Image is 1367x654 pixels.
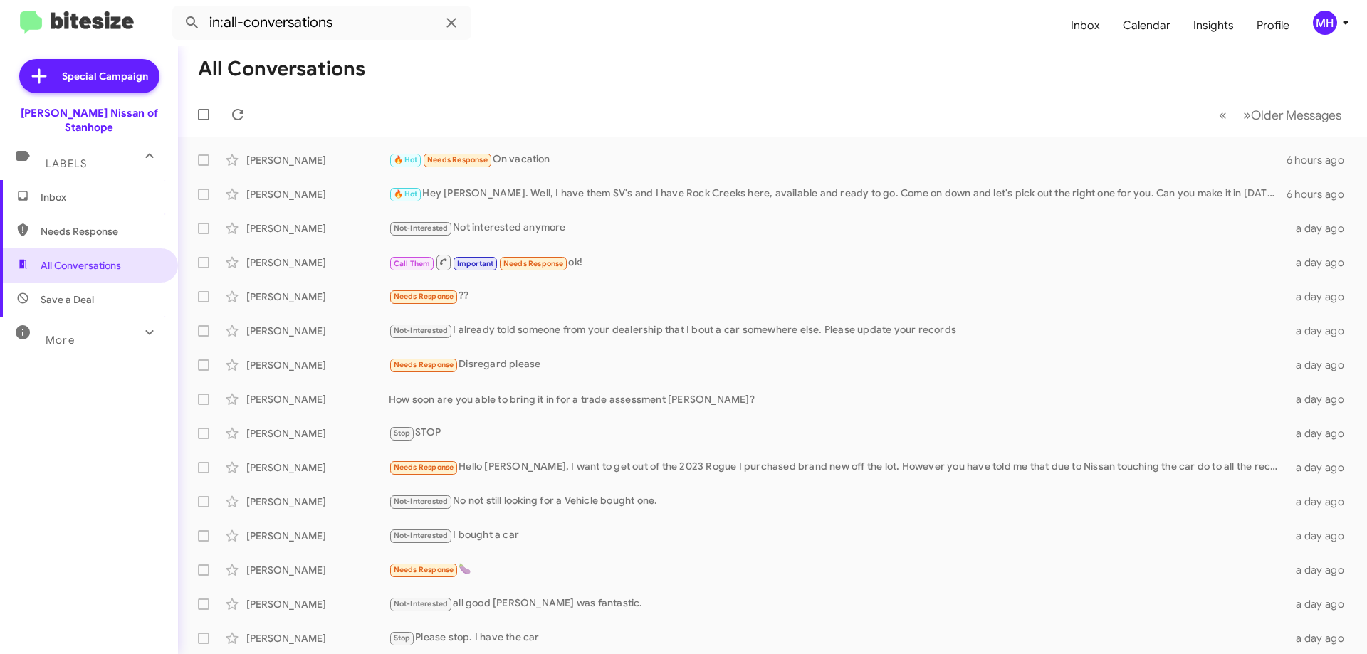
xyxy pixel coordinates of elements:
[1287,597,1356,611] div: a day ago
[1251,107,1341,123] span: Older Messages
[246,597,389,611] div: [PERSON_NAME]
[1287,529,1356,543] div: a day ago
[394,463,454,472] span: Needs Response
[1287,324,1356,338] div: a day ago
[246,187,389,201] div: [PERSON_NAME]
[1211,100,1350,130] nav: Page navigation example
[389,288,1287,305] div: ??
[1182,5,1245,46] a: Insights
[1287,187,1356,201] div: 6 hours ago
[394,633,411,643] span: Stop
[246,460,389,475] div: [PERSON_NAME]
[246,255,389,270] div: [PERSON_NAME]
[389,253,1287,271] div: ok!
[427,155,488,164] span: Needs Response
[1287,290,1356,304] div: a day ago
[457,259,494,268] span: Important
[41,292,94,307] span: Save a Deal
[246,426,389,441] div: [PERSON_NAME]
[389,186,1287,202] div: Hey [PERSON_NAME]. Well, I have them SV's and I have Rock Creeks here, available and ready to go....
[172,6,471,40] input: Search
[389,596,1287,612] div: all good [PERSON_NAME] was fantastic.
[246,324,389,338] div: [PERSON_NAME]
[389,322,1287,339] div: I already told someone from your dealership that I bout a car somewhere else. Please update your ...
[1219,106,1227,124] span: «
[394,155,418,164] span: 🔥 Hot
[246,495,389,509] div: [PERSON_NAME]
[1245,5,1301,46] a: Profile
[389,493,1287,510] div: No not still looking for a Vehicle bought one.
[46,157,87,170] span: Labels
[1287,563,1356,577] div: a day ago
[46,334,75,347] span: More
[1287,255,1356,270] div: a day ago
[394,189,418,199] span: 🔥 Hot
[246,290,389,304] div: [PERSON_NAME]
[394,292,454,301] span: Needs Response
[389,459,1287,475] div: Hello [PERSON_NAME], I want to get out of the 2023 Rogue I purchased brand new off the lot. Howev...
[394,360,454,369] span: Needs Response
[1243,106,1251,124] span: »
[41,258,121,273] span: All Conversations
[41,224,162,238] span: Needs Response
[246,631,389,645] div: [PERSON_NAME]
[394,531,449,540] span: Not-Interested
[1287,153,1356,167] div: 6 hours ago
[394,497,449,506] span: Not-Interested
[394,428,411,438] span: Stop
[1301,11,1351,35] button: MH
[1235,100,1350,130] button: Next
[246,153,389,167] div: [PERSON_NAME]
[1210,100,1235,130] button: Previous
[389,425,1287,441] div: STOP
[394,223,449,233] span: Not-Interested
[389,561,1287,578] div: 🍆
[246,529,389,543] div: [PERSON_NAME]
[1287,392,1356,406] div: a day ago
[246,221,389,236] div: [PERSON_NAME]
[394,259,431,268] span: Call Them
[1313,11,1337,35] div: MH
[389,220,1287,236] div: Not interested anymore
[389,527,1287,544] div: I bought a car
[1287,460,1356,475] div: a day ago
[1287,631,1356,645] div: a day ago
[246,392,389,406] div: [PERSON_NAME]
[1111,5,1182,46] a: Calendar
[246,563,389,577] div: [PERSON_NAME]
[389,392,1287,406] div: How soon are you able to bring it in for a trade assessment [PERSON_NAME]?
[389,357,1287,373] div: Disregard please
[389,152,1287,168] div: On vacation
[1059,5,1111,46] a: Inbox
[62,69,148,83] span: Special Campaign
[41,190,162,204] span: Inbox
[389,630,1287,646] div: Please stop. I have the car
[394,326,449,335] span: Not-Interested
[1287,221,1356,236] div: a day ago
[1287,426,1356,441] div: a day ago
[19,59,159,93] a: Special Campaign
[1287,358,1356,372] div: a day ago
[198,58,365,80] h1: All Conversations
[1287,495,1356,509] div: a day ago
[394,565,454,574] span: Needs Response
[394,599,449,608] span: Not-Interested
[246,358,389,372] div: [PERSON_NAME]
[503,259,564,268] span: Needs Response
